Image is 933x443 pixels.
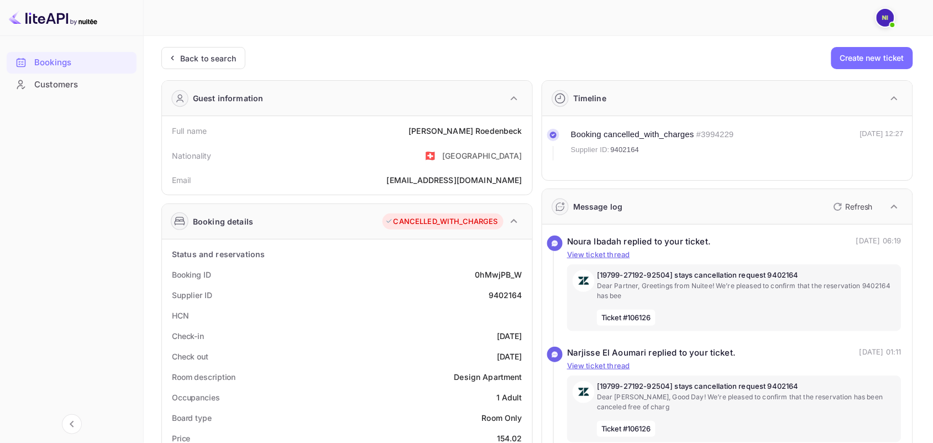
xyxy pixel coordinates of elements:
div: Narjisse El Aoumari replied to your ticket. [567,347,736,359]
span: Supplier ID: [571,144,610,155]
div: Back to search [180,53,236,64]
div: Board type [172,412,212,424]
div: Room description [172,371,235,383]
div: Status and reservations [172,248,265,260]
a: Bookings [7,52,137,72]
button: Collapse navigation [62,414,82,434]
div: HCN [172,310,189,321]
span: 9402164 [611,144,640,155]
p: Dear Partner, Greetings from Nuitee! We’re pleased to confirm that the reservation 9402164 has bee [597,281,896,301]
span: Ticket #106126 [597,310,656,326]
div: Booking cancelled_with_charges [571,128,694,141]
div: Check-in [172,330,204,342]
div: Occupancies [172,392,220,403]
div: Booking ID [172,269,211,280]
div: Message log [573,201,623,212]
p: [DATE] 06:19 [856,236,901,248]
div: Room Only [482,412,522,424]
div: [DATE] 12:27 [860,128,904,160]
div: [DATE] [497,351,522,362]
img: N Ibadah [877,9,894,27]
a: Customers [7,74,137,95]
div: Bookings [7,52,137,74]
img: AwvSTEc2VUhQAAAAAElFTkSuQmCC [573,381,595,403]
div: Email [172,174,191,186]
div: [DATE] [497,330,522,342]
div: Booking details [193,216,253,227]
p: [19799-27192-92504] stays cancellation request 9402164 [597,270,896,281]
p: View ticket thread [567,249,901,260]
div: Noura Ibadah replied to your ticket. [567,236,711,248]
img: LiteAPI logo [9,9,97,27]
span: Ticket #106126 [597,421,656,437]
p: [19799-27192-92504] stays cancellation request 9402164 [597,381,896,392]
p: Refresh [846,201,873,212]
p: Dear [PERSON_NAME], Good Day! We’re pleased to confirm that the reservation has been canceled fre... [597,392,896,412]
p: View ticket thread [567,361,901,372]
span: United States [424,145,437,165]
div: Bookings [34,56,131,69]
div: Timeline [573,92,606,104]
div: Nationality [172,150,212,161]
div: [EMAIL_ADDRESS][DOMAIN_NAME] [387,174,522,186]
p: [DATE] 01:11 [859,347,901,359]
div: 9402164 [489,289,522,301]
div: 1 Adult [496,392,522,403]
div: Customers [7,74,137,96]
img: AwvSTEc2VUhQAAAAAElFTkSuQmCC [573,270,595,292]
div: [PERSON_NAME] Roedenbeck [408,125,522,137]
div: Full name [172,125,207,137]
div: Customers [34,79,131,91]
div: [GEOGRAPHIC_DATA] [442,150,522,161]
div: Check out [172,351,208,362]
div: Design Apartment [454,371,522,383]
div: 0hMwjPB_W [475,269,522,280]
div: Supplier ID [172,289,212,301]
div: CANCELLED_WITH_CHARGES [385,216,498,227]
button: Create new ticket [831,47,913,69]
div: Guest information [193,92,264,104]
div: # 3994229 [696,128,734,141]
button: Refresh [827,198,877,216]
